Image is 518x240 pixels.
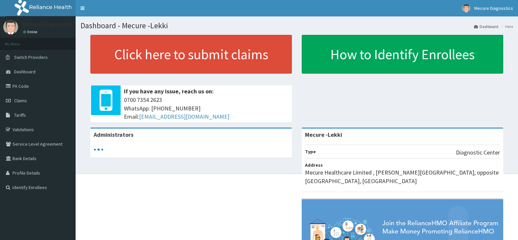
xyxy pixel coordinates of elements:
[474,24,498,29] a: Dashboard
[3,20,18,35] img: User Image
[305,131,342,138] strong: Mecure -Lekki
[23,30,39,34] a: Online
[14,54,48,60] span: Switch Providers
[81,21,513,30] h1: Dashboard - Mecure -Lekki
[499,24,513,29] li: Here
[14,69,35,75] span: Dashboard
[456,148,500,157] p: Diagnostic Center
[139,113,229,120] a: [EMAIL_ADDRESS][DOMAIN_NAME]
[124,96,289,121] span: 0700 7354 2623 WhatsApp: [PHONE_NUMBER] Email:
[305,168,500,185] p: Mecure Healthcare Limited , [PERSON_NAME][GEOGRAPHIC_DATA], opposite [GEOGRAPHIC_DATA], [GEOGRAPH...
[305,149,316,155] b: Type
[474,5,513,11] span: Mecure Diagnostics
[14,98,27,104] span: Claims
[302,35,503,74] a: How to Identify Enrollees
[14,112,26,118] span: Tariffs
[94,145,104,155] svg: audio-loading
[94,131,133,138] b: Administrators
[305,162,323,168] b: Address
[90,35,292,74] a: Click here to submit claims
[462,4,470,12] img: User Image
[23,21,73,27] p: Mecure Diagnostics
[124,87,214,95] b: If you have any issue, reach us on:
